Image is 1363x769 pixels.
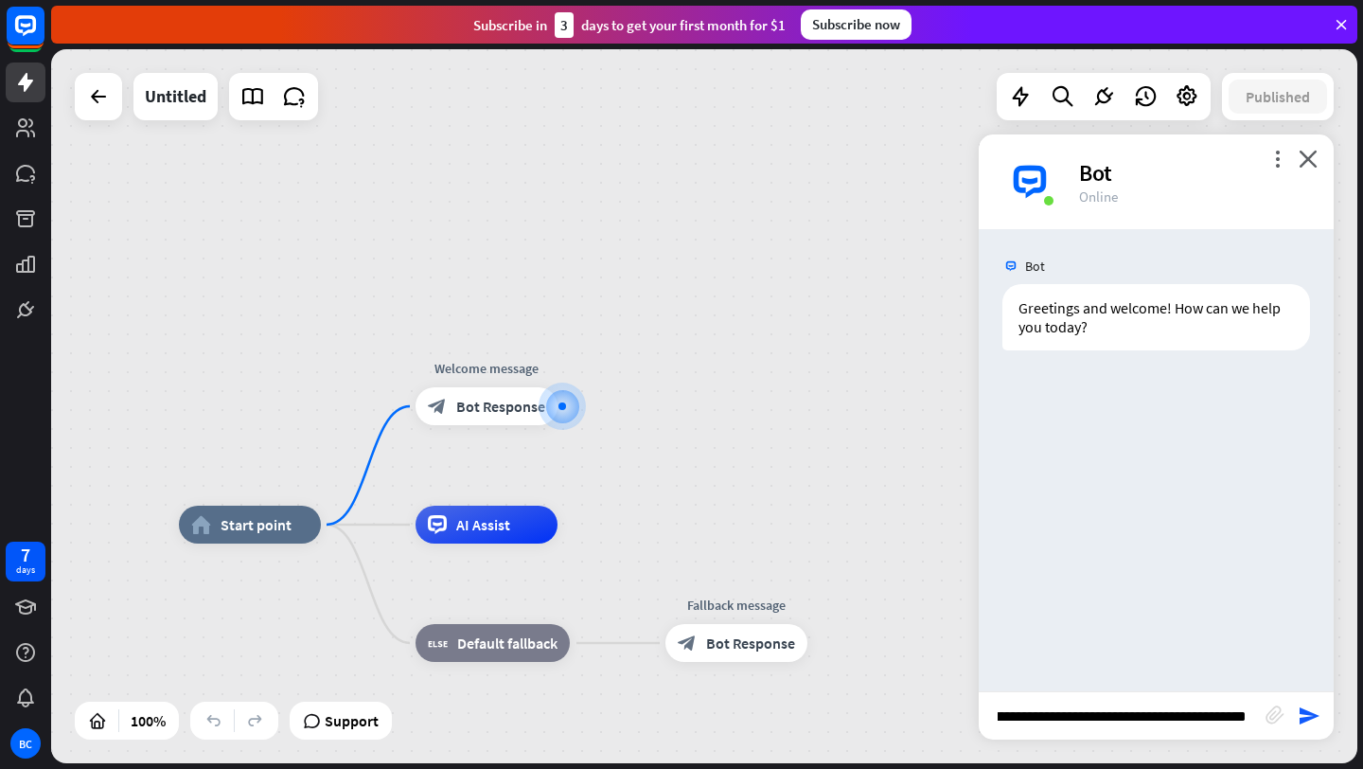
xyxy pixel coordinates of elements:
span: Bot [1025,258,1045,275]
div: Greetings and welcome! How can we help you today? [1002,284,1310,350]
i: send [1298,705,1320,727]
i: block_attachment [1266,706,1284,724]
i: close [1299,150,1318,168]
div: 7 [21,546,30,563]
span: Bot Response [706,634,795,653]
button: Open LiveChat chat widget [15,8,72,64]
div: Bot [1079,158,1311,188]
i: home_2 [191,515,211,534]
span: Support [325,706,379,736]
div: 100% [125,706,171,736]
button: Published [1229,80,1327,114]
span: Bot Response [456,397,545,416]
i: block_bot_response [428,397,447,416]
div: Welcome message [401,359,572,378]
div: Subscribe in days to get your first month for $1 [473,12,786,38]
div: Fallback message [651,596,822,615]
div: 3 [555,12,574,38]
span: Start point [221,515,292,534]
i: block_fallback [428,634,448,653]
div: Online [1079,188,1311,206]
div: days [16,563,35,577]
i: more_vert [1268,150,1286,168]
a: 7 days [6,542,45,581]
div: Untitled [145,73,206,120]
span: Default fallback [457,634,558,653]
div: BC [10,728,41,759]
div: Subscribe now [801,9,912,40]
span: AI Assist [456,515,510,534]
i: block_bot_response [678,634,697,653]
